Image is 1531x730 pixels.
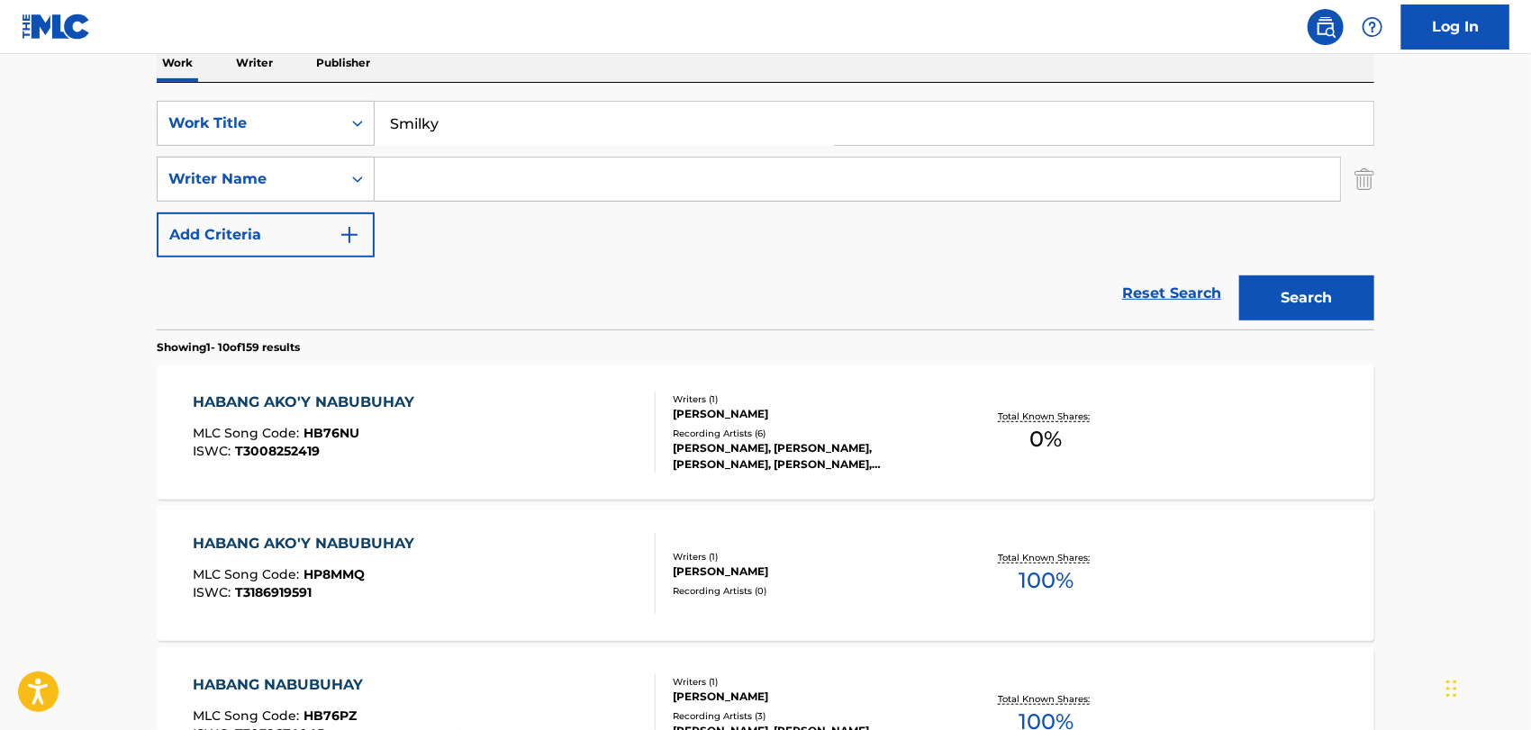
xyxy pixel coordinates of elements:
[1362,16,1383,38] img: help
[194,533,424,554] div: HABANG AKO'Y NABUBUHAY
[168,113,331,134] div: Work Title
[673,427,945,440] div: Recording Artists ( 6 )
[673,675,945,689] div: Writers ( 1 )
[1354,157,1374,202] img: Delete Criterion
[311,44,376,82] p: Publisher
[236,584,313,600] span: T3186919591
[304,707,358,724] span: HB76PZ
[157,365,1374,500] a: HABANG AKO'Y NABUBUHAYMLC Song Code:HB76NUISWC:T3008252419Writers (1)[PERSON_NAME]Recording Artis...
[194,425,304,441] span: MLC Song Code :
[1354,9,1391,45] div: Help
[194,566,304,582] span: MLC Song Code :
[998,692,1094,706] p: Total Known Shares:
[673,392,945,406] div: Writers ( 1 )
[1239,275,1374,320] button: Search
[673,563,945,580] div: [PERSON_NAME]
[339,224,360,246] img: 9d2ae6d4665cec9f34b9.svg
[194,392,424,413] div: HABANG AKO'Y NABUBUHAY
[194,443,236,459] span: ISWC :
[673,584,945,598] div: Recording Artists ( 0 )
[1113,274,1230,313] a: Reset Search
[673,709,945,723] div: Recording Artists ( 3 )
[22,14,91,40] img: MLC Logo
[157,212,375,257] button: Add Criteria
[998,551,1094,564] p: Total Known Shares:
[1019,564,1074,597] span: 100 %
[1030,423,1063,455] span: 0 %
[194,707,304,724] span: MLC Song Code :
[998,410,1094,423] p: Total Known Shares:
[157,506,1374,641] a: HABANG AKO'Y NABUBUHAYMLC Song Code:HP8MMQISWC:T3186919591Writers (1)[PERSON_NAME]Recording Artis...
[304,425,360,441] span: HB76NU
[194,584,236,600] span: ISWC :
[231,44,278,82] p: Writer
[168,168,331,190] div: Writer Name
[1401,5,1509,50] a: Log In
[194,674,373,696] div: HABANG NABUBUHAY
[157,44,198,82] p: Work
[1446,662,1457,716] div: Drag
[157,339,300,356] p: Showing 1 - 10 of 159 results
[673,550,945,563] div: Writers ( 1 )
[673,406,945,422] div: [PERSON_NAME]
[673,689,945,705] div: [PERSON_NAME]
[1308,9,1344,45] a: Public Search
[236,443,321,459] span: T3008252419
[304,566,366,582] span: HP8MMQ
[1315,16,1336,38] img: search
[1441,644,1531,730] iframe: Chat Widget
[157,101,1374,329] form: Search Form
[673,440,945,473] div: [PERSON_NAME], [PERSON_NAME], [PERSON_NAME], [PERSON_NAME],[PERSON_NAME], [PERSON_NAME]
